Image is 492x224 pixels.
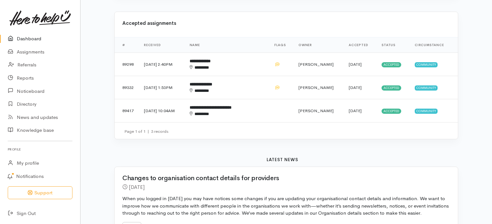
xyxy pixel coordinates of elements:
span: Accepted [382,62,401,67]
th: Owner [293,37,344,53]
button: Support [8,186,72,200]
span: Community [415,85,438,91]
b: Accepted assignments [122,20,176,26]
th: Flags [269,37,293,53]
span: Accepted [382,85,401,91]
td: [PERSON_NAME] [293,53,344,76]
td: 89298 [115,53,139,76]
time: [DATE] [129,184,145,190]
td: [DATE] 2:40PM [139,53,184,76]
td: 89332 [115,76,139,99]
time: [DATE] [349,108,362,113]
th: # [115,37,139,53]
span: | [147,129,149,134]
span: Accepted [382,109,401,114]
th: Circumstance [410,37,458,53]
td: 89417 [115,99,139,122]
th: Accepted [344,37,376,53]
th: Name [184,37,269,53]
td: [PERSON_NAME] [293,99,344,122]
td: [DATE] 10:04AM [139,99,184,122]
h2: Changes to organisation contact details for providers [122,175,442,182]
h6: Profile [8,145,72,154]
small: Page 1 of 1 3 records [124,129,168,134]
time: [DATE] [349,85,362,90]
td: [PERSON_NAME] [293,76,344,99]
span: Community [415,109,438,114]
span: Community [415,62,438,67]
th: Received [139,37,184,53]
th: Status [376,37,410,53]
td: [DATE] 1:53PM [139,76,184,99]
time: [DATE] [349,62,362,67]
p: When you logged in [DATE] you may have notices some changes if you are updating your organisation... [122,195,450,217]
b: Latest news [267,157,298,162]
